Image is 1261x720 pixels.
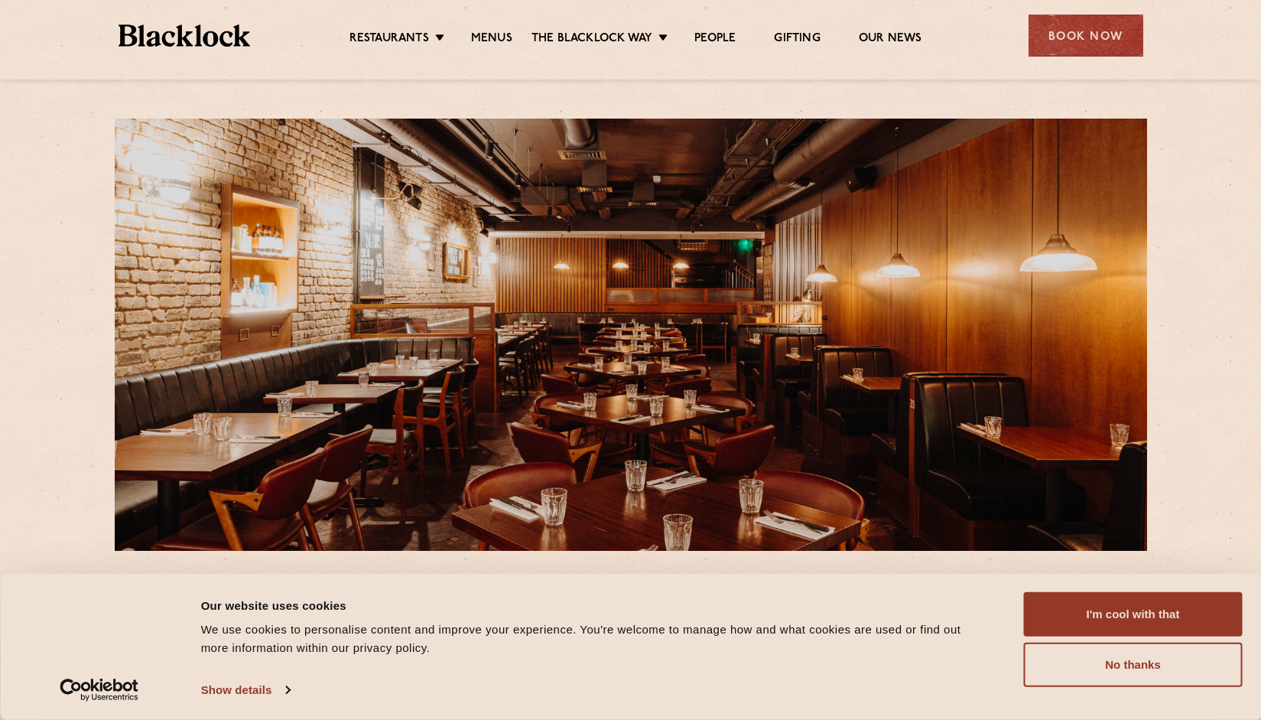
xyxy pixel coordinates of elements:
[201,621,990,657] div: We use cookies to personalise content and improve your experience. You're welcome to manage how a...
[531,31,652,48] a: The Blacklock Way
[1029,15,1143,57] div: Book Now
[201,596,990,614] div: Our website uses cookies
[694,31,736,48] a: People
[349,31,429,48] a: Restaurants
[471,31,512,48] a: Menus
[1024,643,1243,687] button: No thanks
[859,31,922,48] a: Our News
[32,679,166,702] a: Usercentrics Cookiebot - opens in a new window
[201,679,290,702] a: Show details
[119,24,251,47] img: BL_Textured_Logo-footer-cropped.svg
[1024,592,1243,637] button: I'm cool with that
[774,31,820,48] a: Gifting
